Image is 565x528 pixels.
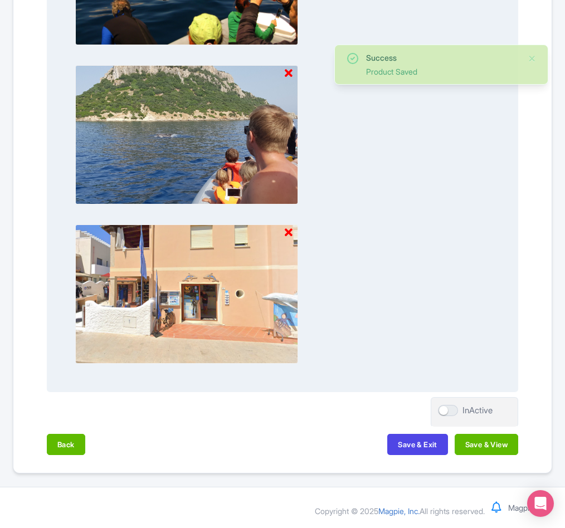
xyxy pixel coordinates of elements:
img: nbofxybus8xhsjshffsx.png [75,224,298,364]
button: Save & View [455,434,518,455]
div: Product Saved [366,66,519,77]
div: Open Intercom Messenger [527,490,554,517]
button: Save & Exit [387,434,447,455]
img: qjwzejzoh45uvsuirgiv.jpg [75,65,298,204]
div: Success [366,52,519,63]
div: Copyright © 2025 All rights reserved. [308,505,491,517]
div: InActive [462,404,493,417]
button: Back [47,434,85,455]
button: Close [528,52,537,65]
a: Magpie Help [508,503,552,512]
span: Magpie, Inc. [378,506,420,516]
